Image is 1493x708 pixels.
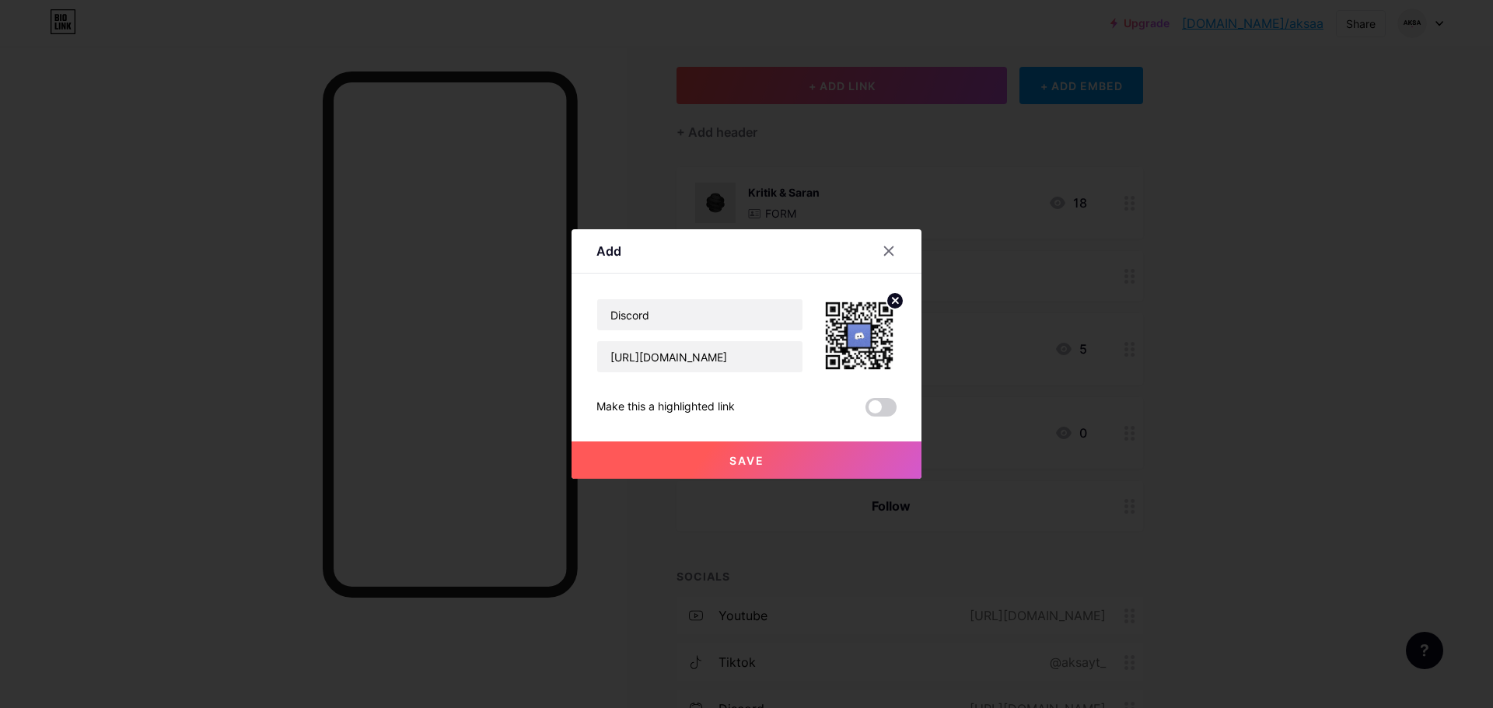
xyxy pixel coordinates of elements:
[572,441,921,479] button: Save
[729,454,764,467] span: Save
[822,298,897,373] img: link_thumbnail
[597,299,802,330] input: Title
[597,341,802,372] input: URL
[596,398,735,417] div: Make this a highlighted link
[596,242,621,260] div: Add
